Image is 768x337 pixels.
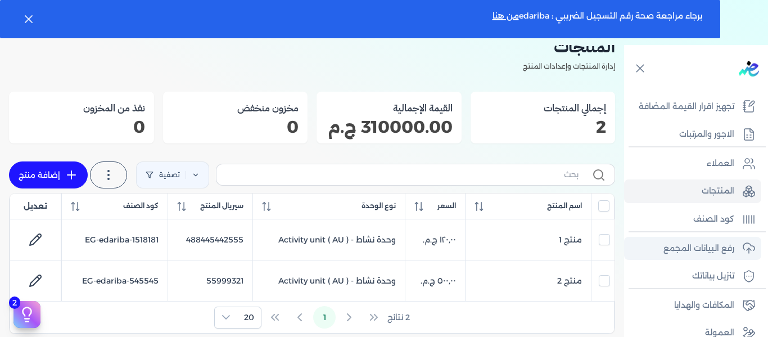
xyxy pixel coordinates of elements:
a: تصفية [136,161,209,188]
p: برجاء مراجعة صحة رقم التسجيل الضريبي : edariba [493,9,702,29]
p: المنتجات [702,184,734,199]
p: تجهيز اقرار القيمة المضافة [639,100,734,114]
p: رفع البيانات المجمع [663,241,734,256]
a: إضافة منتج [9,161,88,188]
span: 2 [9,296,20,309]
p: إدارة المنتجات وإعدادات المنتج [9,59,615,74]
span: Rows per page [237,307,261,328]
span: اسم المنتج [547,201,582,211]
a: العملاء [624,152,761,176]
span: تعديل [24,200,47,212]
a: رفع البيانات المجمع [624,237,761,260]
span: كود الصنف [123,201,159,211]
p: الاجور والمرتبات [679,127,734,142]
a: الاجور والمرتبات [624,123,761,146]
p: 310000.00 ج.م [326,120,453,134]
td: 55999321 [168,260,252,302]
td: منتج 1 [465,219,591,260]
h2: المنتجات [9,34,615,59]
a: كود الصنف [624,208,761,231]
h3: إجمالي المنتجات [480,101,607,115]
span: 2 نتائج [387,312,410,323]
p: 2 [480,120,607,134]
button: Page 1 [313,306,336,329]
td: 488445442555 [168,219,252,260]
td: وحدة نشاط - Activity unit ( AU ) [252,219,405,260]
p: 0 [18,120,145,134]
img: logo [739,61,759,77]
p: المكافات والهدايا [674,298,734,313]
p: العملاء [707,156,734,171]
p: كود الصنف [693,212,734,227]
td: ‏٥٠٠٫٠٠ ج.م.‏ [405,260,465,302]
p: تنزيل بياناتك [692,269,734,284]
p: 0 [172,120,299,134]
a: من هنا [493,11,519,21]
h3: مخزون منخفض [172,101,299,115]
span: نوع الوحدة [362,201,396,211]
span: سيريال المنتج [200,201,243,211]
td: EG-edariba-545545 [61,260,168,302]
a: تنزيل بياناتك [624,264,761,288]
button: 2 [13,301,40,328]
input: بحث [225,169,579,181]
a: المكافات والهدايا [624,294,761,317]
td: EG-edariba-1518181 [61,219,168,260]
td: ‏١٢٠٫٠٠ ج.م.‏ [405,219,465,260]
h3: نفذ من المخزون [18,101,145,115]
td: منتج 2 [465,260,591,302]
a: تجهيز اقرار القيمة المضافة [624,95,761,119]
td: وحدة نشاط - Activity unit ( AU ) [252,260,405,302]
a: المنتجات [624,179,761,203]
span: السعر [437,201,456,211]
h3: القيمة الإجمالية [326,101,453,115]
